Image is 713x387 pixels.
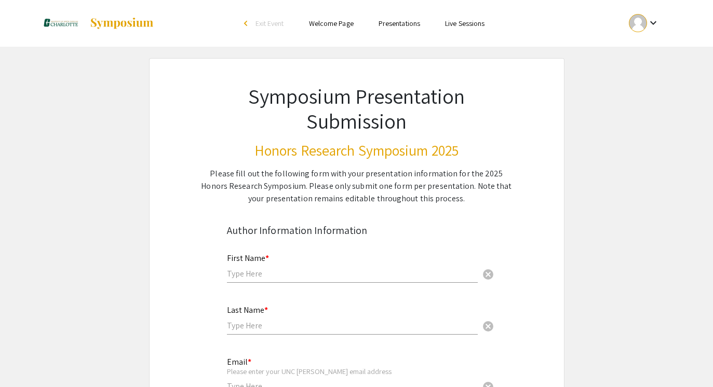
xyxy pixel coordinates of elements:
mat-label: First Name [227,253,269,264]
a: Honors Research Symposium 2025 [43,10,154,36]
div: Please enter your UNC [PERSON_NAME] email address [227,367,478,376]
div: arrow_back_ios [244,20,250,26]
iframe: Chat [8,340,44,379]
span: cancel [482,268,494,281]
mat-label: Email [227,356,251,367]
div: Please fill out the following form with your presentation information for the 2025 Honors Researc... [200,168,514,205]
a: Welcome Page [309,19,354,28]
a: Live Sessions [445,19,485,28]
input: Type Here [227,268,478,279]
span: Exit Event [255,19,284,28]
img: Honors Research Symposium 2025 [43,10,79,36]
mat-icon: Expand account dropdown [647,17,660,29]
div: Author Information Information [227,223,487,238]
input: Type Here [227,320,478,331]
button: Expand account dropdown [618,11,670,35]
span: cancel [482,320,494,333]
mat-label: Last Name [227,305,268,315]
img: Symposium by ForagerOne [89,17,154,30]
button: Clear [478,315,499,336]
a: Presentations [379,19,420,28]
h3: Honors Research Symposium 2025 [200,142,514,159]
h1: Symposium Presentation Submission [200,84,514,133]
button: Clear [478,263,499,284]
